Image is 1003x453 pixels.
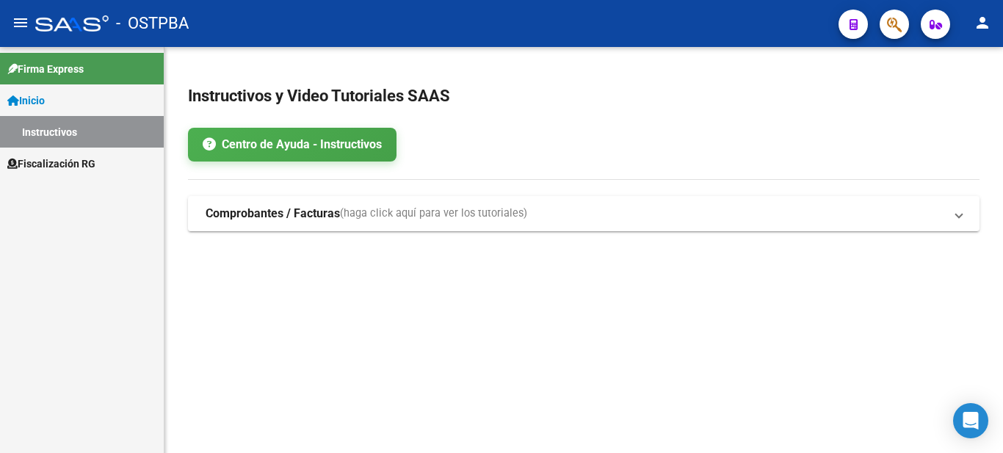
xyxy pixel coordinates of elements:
[188,128,397,162] a: Centro de Ayuda - Instructivos
[953,403,988,438] div: Open Intercom Messenger
[340,206,527,222] span: (haga click aquí para ver los tutoriales)
[188,196,980,231] mat-expansion-panel-header: Comprobantes / Facturas(haga click aquí para ver los tutoriales)
[206,206,340,222] strong: Comprobantes / Facturas
[974,14,991,32] mat-icon: person
[116,7,189,40] span: - OSTPBA
[12,14,29,32] mat-icon: menu
[188,82,980,110] h2: Instructivos y Video Tutoriales SAAS
[7,156,95,172] span: Fiscalización RG
[7,61,84,77] span: Firma Express
[7,93,45,109] span: Inicio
